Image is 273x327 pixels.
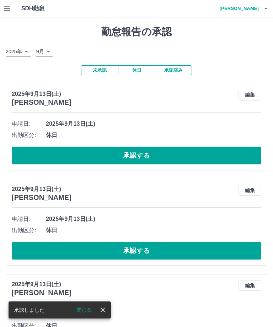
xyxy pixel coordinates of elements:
[12,226,46,235] span: 出勤区分:
[71,305,97,315] button: 閉じる
[239,185,261,196] button: 編集
[12,147,261,164] button: 承認する
[12,194,71,202] h3: [PERSON_NAME]
[239,280,261,291] button: 編集
[46,226,261,235] span: 休日
[12,215,46,223] span: 申請日:
[81,65,118,75] button: 未承認
[12,98,71,107] h3: [PERSON_NAME]
[6,47,31,57] div: 2025年
[155,65,192,75] button: 承認済み
[14,304,44,316] div: 承認しました
[12,280,71,289] p: 2025年9月13日(土)
[12,120,46,128] span: 申請日:
[12,289,71,297] h3: [PERSON_NAME]
[97,305,108,315] button: close
[12,242,261,260] button: 承認する
[118,65,155,75] button: 休日
[46,215,261,223] span: 2025年9月13日(土)
[6,26,267,38] h1: 勤怠報告の承認
[12,185,71,194] p: 2025年9月13日(土)
[46,310,261,319] span: 2025年9月13日(土)
[46,120,261,128] span: 2025年9月13日(土)
[239,90,261,100] button: 編集
[12,131,46,140] span: 出勤区分:
[36,47,53,57] div: 9月
[46,131,261,140] span: 休日
[12,90,71,98] p: 2025年9月13日(土)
